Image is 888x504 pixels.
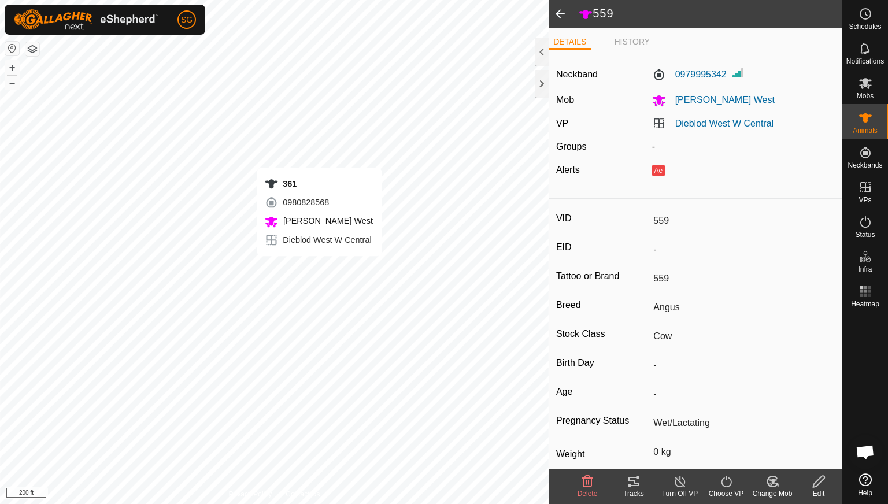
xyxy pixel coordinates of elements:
span: Heatmap [851,301,879,307]
span: Notifications [846,58,884,65]
label: VID [556,211,649,226]
label: Neckband [556,68,598,81]
div: Edit [795,488,842,499]
div: 0980828568 [264,195,373,209]
div: Change Mob [749,488,795,499]
img: Gallagher Logo [14,9,158,30]
label: Birth Day [556,355,649,370]
label: Alerts [556,165,580,175]
span: SG [181,14,193,26]
label: Age [556,384,649,399]
div: Tracks [610,488,657,499]
span: Help [858,490,872,496]
a: Privacy Policy [229,489,272,499]
label: VP [556,118,568,128]
span: Delete [578,490,598,498]
span: Schedules [849,23,881,30]
button: Reset Map [5,42,19,55]
a: Help [842,469,888,501]
li: DETAILS [549,36,591,50]
span: Mobs [857,92,874,99]
label: Pregnancy Status [556,413,649,428]
button: – [5,76,19,90]
label: Weight [556,442,649,466]
span: Neckbands [848,162,882,169]
div: - [647,140,839,154]
button: + [5,61,19,75]
span: Animals [853,127,878,134]
span: [PERSON_NAME] West [666,95,775,105]
label: Tattoo or Brand [556,269,649,284]
button: Ae [652,165,665,176]
img: Signal strength [731,66,745,80]
div: Dieblod West W Central [264,233,373,247]
div: Turn Off VP [657,488,703,499]
span: Status [855,231,875,238]
label: Stock Class [556,327,649,342]
div: 361 [264,177,373,191]
div: Choose VP [703,488,749,499]
span: [PERSON_NAME] West [280,216,373,225]
li: HISTORY [609,36,654,48]
a: Contact Us [286,489,320,499]
h2: 559 [579,6,842,21]
label: 0979995342 [652,68,727,81]
div: Open chat [848,435,883,469]
span: VPs [859,197,871,203]
button: Map Layers [25,42,39,56]
label: Mob [556,95,574,105]
label: Breed [556,298,649,313]
span: Infra [858,266,872,273]
label: EID [556,240,649,255]
label: Groups [556,142,586,151]
a: Dieblod West W Central [675,118,774,128]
